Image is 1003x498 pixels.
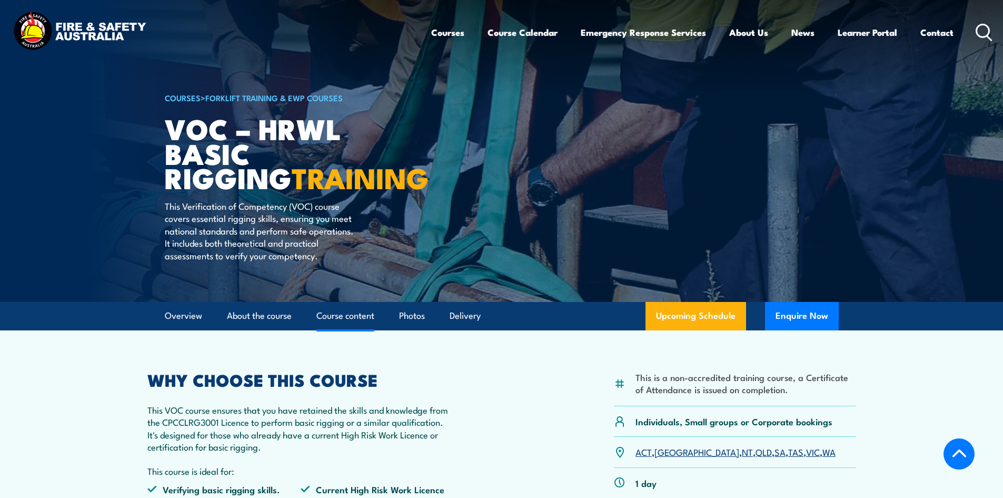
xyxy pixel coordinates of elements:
[822,445,836,458] a: WA
[147,372,455,387] h2: WHY CHOOSE THIS COURSE
[488,18,558,46] a: Course Calendar
[791,18,815,46] a: News
[635,445,652,458] a: ACT
[774,445,786,458] a: SA
[646,302,746,330] a: Upcoming Schedule
[920,18,954,46] a: Contact
[756,445,772,458] a: QLD
[654,445,739,458] a: [GEOGRAPHIC_DATA]
[165,92,201,103] a: COURSES
[431,18,464,46] a: Courses
[205,92,343,103] a: Forklift Training & EWP Courses
[165,302,202,330] a: Overview
[581,18,706,46] a: Emergency Response Services
[635,446,836,458] p: , , , , , , ,
[635,477,657,489] p: 1 day
[147,404,455,453] p: This VOC course ensures that you have retained the skills and knowledge from the CPCCLRG3001 Lice...
[450,302,481,330] a: Delivery
[147,465,455,477] p: This course is ideal for:
[742,445,753,458] a: NT
[165,91,425,104] h6: >
[165,116,425,190] h1: VOC – HRWL Basic Rigging
[227,302,292,330] a: About the course
[806,445,820,458] a: VIC
[635,371,856,396] li: This is a non-accredited training course, a Certificate of Attendance is issued on completion.
[165,200,357,261] p: This Verification of Competency (VOC) course covers essential rigging skills, ensuring you meet n...
[765,302,839,330] button: Enquire Now
[292,155,429,199] strong: TRAINING
[788,445,803,458] a: TAS
[838,18,897,46] a: Learner Portal
[399,302,425,330] a: Photos
[316,302,374,330] a: Course content
[729,18,768,46] a: About Us
[635,415,832,427] p: Individuals, Small groups or Corporate bookings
